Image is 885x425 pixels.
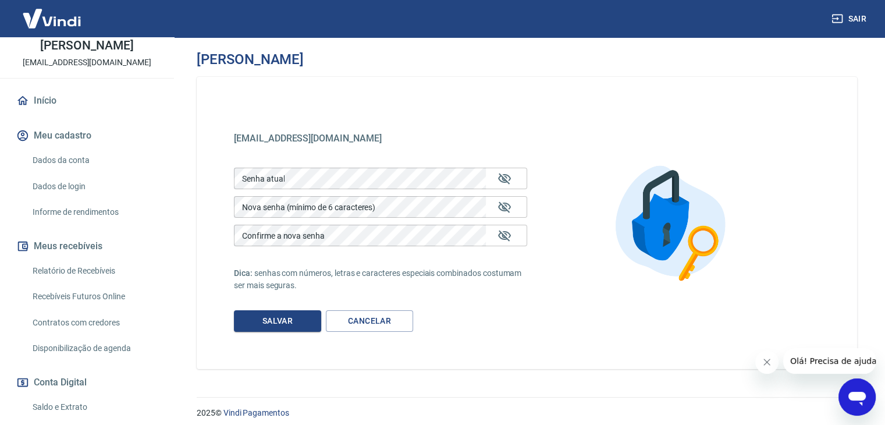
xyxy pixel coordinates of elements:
[23,56,151,69] p: [EMAIL_ADDRESS][DOMAIN_NAME]
[28,259,160,283] a: Relatório de Recebíveis
[40,40,133,52] p: [PERSON_NAME]
[28,175,160,199] a: Dados de login
[234,267,527,292] p: senhas com números, letras e caracteres especiais combinados costumam ser mais seguras.
[491,193,518,221] button: Mostrar/esconder senha
[14,370,160,395] button: Conta Digital
[14,88,160,114] a: Início
[223,408,289,417] a: Vindi Pagamentos
[234,268,254,278] span: Dica:
[28,311,160,335] a: Contratos com credores
[600,150,747,296] img: Alterar senha
[755,350,779,374] iframe: Fechar mensagem
[829,8,871,30] button: Sair
[7,8,98,17] span: Olá! Precisa de ajuda?
[28,395,160,419] a: Saldo e Extrato
[326,310,413,332] a: Cancelar
[234,133,382,144] span: [EMAIL_ADDRESS][DOMAIN_NAME]
[14,123,160,148] button: Meu cadastro
[28,200,160,224] a: Informe de rendimentos
[28,148,160,172] a: Dados da conta
[28,337,160,360] a: Disponibilização de agenda
[234,310,321,332] button: Salvar
[197,51,304,68] h3: [PERSON_NAME]
[14,233,160,259] button: Meus recebíveis
[491,222,518,250] button: Mostrar/esconder senha
[783,348,876,374] iframe: Mensagem da empresa
[14,1,90,36] img: Vindi
[838,378,876,416] iframe: Botão para abrir a janela de mensagens
[197,407,857,419] p: 2025 ©
[28,285,160,309] a: Recebíveis Futuros Online
[491,165,518,193] button: Mostrar/esconder senha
